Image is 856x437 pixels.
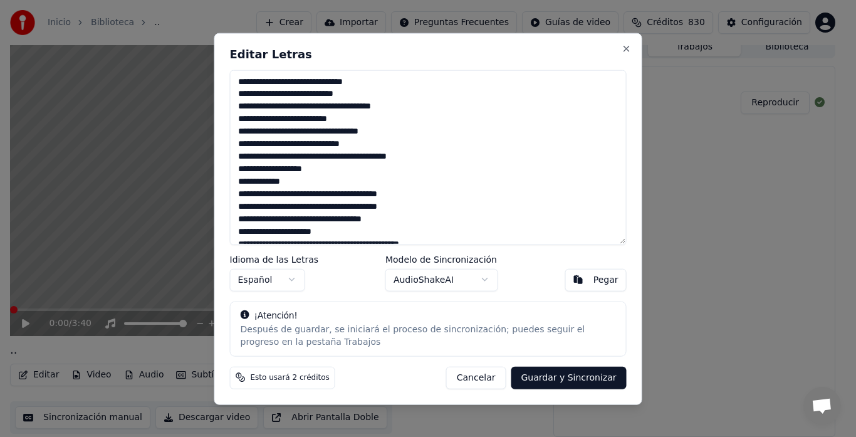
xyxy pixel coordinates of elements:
button: Pegar [565,268,627,291]
label: Idioma de las Letras [230,255,319,263]
button: Guardar y Sincronizar [511,366,626,389]
label: Modelo de Sincronización [385,255,498,263]
div: ¡Atención! [241,309,616,322]
h2: Editar Letras [230,48,627,60]
div: Pegar [593,273,619,286]
button: Cancelar [446,366,506,389]
div: Después de guardar, se iniciará el proceso de sincronización; puedes seguir el progreso en la pes... [241,323,616,348]
span: Esto usará 2 créditos [251,372,330,382]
